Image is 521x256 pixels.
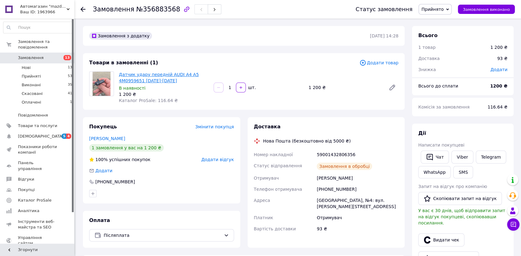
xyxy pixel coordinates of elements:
span: №356883568 [136,6,180,13]
div: 1 200 ₴ [306,83,384,92]
span: 4 [66,134,71,139]
span: Платник [254,215,273,220]
span: Повідомлення [18,113,48,118]
span: Автомагазин "mazda-shrot" [20,4,67,9]
span: Адреса [254,198,270,203]
span: Доставка [254,124,281,130]
div: Статус замовлення [356,6,413,12]
span: Інструменти веб-майстра та SEO [18,219,57,230]
div: Нова Пошта (безкоштовно від 5000 ₴) [262,138,352,144]
span: 100% [95,157,108,162]
div: 1 замовлення у вас на 1 200 ₴ [89,144,164,151]
time: [DATE] 14:28 [370,33,398,38]
span: Каталог ProSale [18,198,51,203]
button: Видати чек [418,233,464,246]
div: [PHONE_NUMBER] [95,179,136,185]
a: WhatsApp [418,166,451,178]
span: 35 [68,82,72,88]
span: 13 [68,65,72,70]
div: 1 200 ₴ [119,91,209,97]
span: Каталог ProSale: 116.64 ₴ [119,98,178,103]
span: Виконані [22,82,41,88]
div: [PHONE_NUMBER] [315,184,400,195]
span: Вартість доставки [254,226,296,231]
span: Дії [418,130,426,136]
span: В наявності [119,86,145,91]
span: Замовлення [18,55,44,61]
a: Viber [451,151,473,164]
span: 13 [63,55,71,60]
div: 1 200 ₴ [490,44,507,50]
button: SMS [453,166,473,178]
span: Доставка [418,56,440,61]
div: успішних покупок [89,156,150,163]
span: Покупці [18,187,35,193]
div: [PERSON_NAME] [315,173,400,184]
button: Чат [421,151,449,164]
span: Нові [22,65,31,70]
span: Замовлення [93,6,134,13]
div: шт. [246,84,256,91]
div: 59001432806356 [315,149,400,160]
span: 53 [68,74,72,79]
div: Замовлення в обробці [317,163,372,170]
span: Товари в замовленні (1) [89,60,158,66]
span: Прийнято [421,7,444,12]
span: Скасовані [22,91,43,96]
span: Додати [95,168,112,173]
span: Замовлення та повідомлення [18,39,74,50]
span: Післяплата [104,232,221,239]
span: Статус відправлення [254,163,302,168]
div: Ваш ID: 1963966 [20,9,74,15]
span: Замовлення виконано [463,7,510,12]
a: Telegram [476,151,506,164]
a: Редагувати [386,81,398,94]
span: Оплата [89,217,110,223]
a: Датчик удару передній AUDI A4 A5 4M0959651 [DATE]-[DATE] [119,72,199,83]
span: Аналітика [18,208,39,214]
span: Всього до сплати [418,83,458,88]
div: 93 ₴ [315,223,400,234]
span: 1 товар [418,45,436,50]
span: Знижка [418,67,436,72]
span: Комісія за замовлення [418,105,470,109]
div: 93 ₴ [493,52,511,65]
span: Панель управління [18,160,57,171]
span: Товари та послуги [18,123,57,129]
button: Замовлення виконано [458,5,515,14]
span: [DEMOGRAPHIC_DATA] [18,134,64,139]
span: Написати покупцеві [418,143,464,147]
span: Змінити покупця [195,124,234,129]
span: Всього [418,32,437,38]
span: Управління сайтом [18,235,57,246]
div: [GEOGRAPHIC_DATA], №4: вул. [PERSON_NAME][STREET_ADDRESS] [315,195,400,212]
div: Отримувач [315,212,400,223]
span: Додати товар [359,59,398,66]
span: Прийняті [22,74,41,79]
span: Отримувач [254,176,279,181]
span: 116.64 ₴ [488,105,507,109]
a: [PERSON_NAME] [89,136,125,141]
img: Датчик удару передній AUDI A4 A5 4M0959651 2016-2022 [93,72,111,96]
b: 1200 ₴ [490,83,507,88]
span: 5 [62,134,67,139]
span: Показники роботи компанії [18,144,57,155]
div: Повернутися назад [80,6,85,12]
span: У вас є 30 днів, щоб відправити запит на відгук покупцеві, скопіювавши посилання. [418,208,505,225]
span: Додати відгук [201,157,234,162]
span: Відгуки [18,177,34,182]
span: Телефон отримувача [254,187,302,192]
div: Замовлення з додатку [89,32,152,40]
span: Додати [490,67,507,72]
span: Покупець [89,124,117,130]
button: Скопіювати запит на відгук [418,192,502,205]
button: Чат з покупцем [507,218,519,231]
input: Пошук [3,22,72,33]
span: 1 [70,100,72,105]
span: Оплачені [22,100,41,105]
span: Запит на відгук про компанію [418,184,487,189]
span: Номер накладної [254,152,293,157]
span: 41 [68,91,72,96]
